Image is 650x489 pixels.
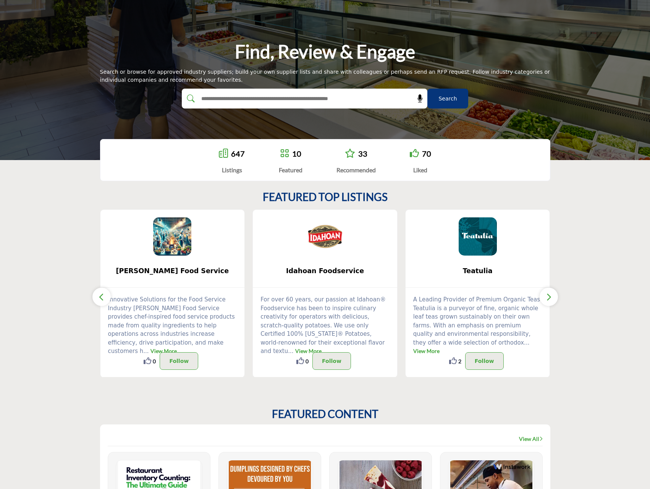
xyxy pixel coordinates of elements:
b: Teatulia [417,261,538,281]
a: 70 [422,149,431,158]
span: Teatulia [417,266,538,276]
a: [PERSON_NAME] Food Service [100,261,245,281]
a: View More [150,348,177,354]
span: [PERSON_NAME] Food Service [112,266,233,276]
div: Recommended [336,165,376,175]
a: 33 [358,149,367,158]
div: Featured [279,165,302,175]
button: Follow [160,352,198,370]
span: Search [438,95,457,103]
div: Listings [219,165,245,175]
img: Schwan's Food Service [153,217,191,256]
span: ... [143,348,149,355]
a: Idahoan Foodservice [253,261,397,281]
p: Follow [475,356,494,366]
b: Schwan's Food Service [112,261,233,281]
span: ... [524,339,529,346]
span: ... [288,348,293,355]
h2: FEATURED CONTENT [272,408,378,421]
i: Go to Liked [410,149,419,158]
a: 10 [292,149,301,158]
img: Teatulia [459,217,497,256]
span: 0 [153,357,156,365]
p: A Leading Provider of Premium Organic Teas Teatulia is a purveyor of fine, organic whole leaf tea... [413,295,542,356]
p: For over 60 years, our passion at Idahoan® Foodservice has been to inspire culinary creativity fo... [260,295,390,356]
span: 2 [458,357,461,365]
a: View All [519,435,543,443]
button: Follow [465,352,504,370]
button: Search [427,89,468,108]
h1: Find, Review & Engage [235,40,415,63]
a: View More [295,348,322,354]
p: Innovative Solutions for the Food Service Industry [PERSON_NAME] Food Service provides chef-inspi... [108,295,237,356]
a: 647 [231,149,245,158]
div: Search or browse for approved industry suppliers; build your own supplier lists and share with co... [100,68,550,84]
a: Go to Featured [280,149,289,159]
button: Follow [312,352,351,370]
span: Idahoan Foodservice [264,266,386,276]
h2: FEATURED TOP LISTINGS [263,191,388,204]
a: Teatulia [406,261,550,281]
div: Liked [410,165,431,175]
p: Follow [169,356,189,366]
b: Idahoan Foodservice [264,261,386,281]
span: 0 [306,357,309,365]
a: Go to Recommended [345,149,355,159]
img: Idahoan Foodservice [306,217,344,256]
p: Follow [322,356,341,366]
a: View More [413,348,440,354]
